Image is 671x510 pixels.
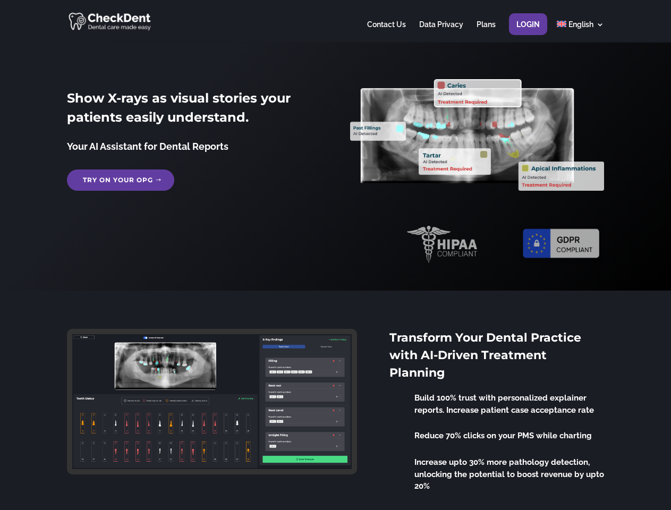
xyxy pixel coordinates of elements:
span: Increase upto 30% more pathology detection, unlocking the potential to boost revenue by upto 20% [414,457,604,491]
a: Login [516,21,540,41]
a: Contact Us [367,21,406,41]
a: Data Privacy [419,21,463,41]
a: Try on your OPG [67,169,174,191]
span: Your AI Assistant for Dental Reports [67,141,228,152]
a: English [557,21,604,41]
span: Transform Your Dental Practice with AI-Driven Treatment Planning [389,330,581,380]
img: X_Ray_annotated [350,79,604,191]
span: English [568,20,593,29]
span: Build 100% trust with personalized explainer reports. Increase patient case acceptance rate [414,393,594,415]
span: Reduce 70% clicks on your PMS while charting [414,431,592,440]
h2: Show X-rays as visual stories your patients easily understand. [67,89,320,132]
img: CheckDent AI [69,11,152,31]
a: Plans [477,21,496,41]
